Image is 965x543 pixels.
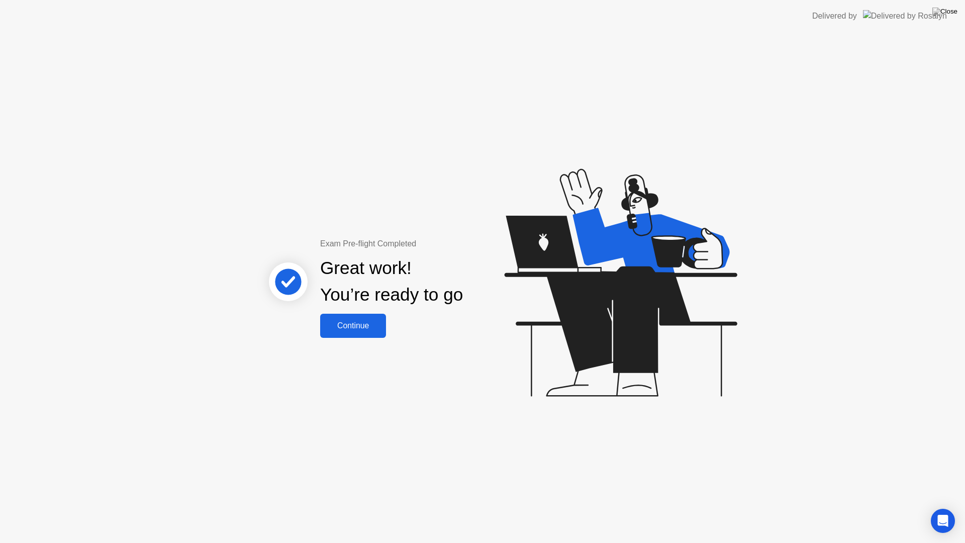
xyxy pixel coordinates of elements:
div: Exam Pre-flight Completed [320,238,528,250]
div: Great work! You’re ready to go [320,255,463,308]
div: Delivered by [812,10,857,22]
img: Delivered by Rosalyn [863,10,947,22]
img: Close [932,8,957,16]
div: Continue [323,321,383,330]
div: Open Intercom Messenger [931,509,955,533]
button: Continue [320,314,386,338]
